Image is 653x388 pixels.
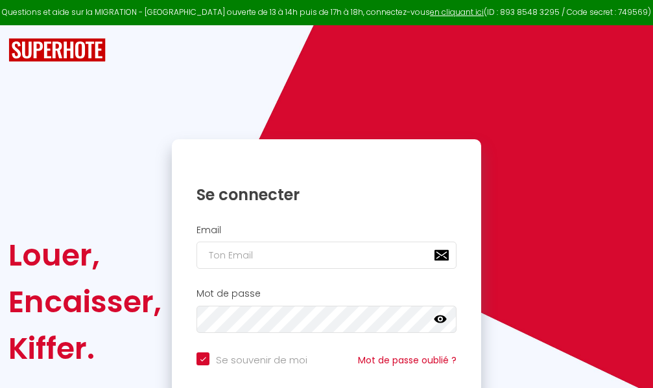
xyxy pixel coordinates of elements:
input: Ton Email [196,242,457,269]
a: Mot de passe oublié ? [358,354,457,367]
img: SuperHote logo [8,38,106,62]
h1: Se connecter [196,185,457,205]
div: Kiffer. [8,325,161,372]
h2: Email [196,225,457,236]
div: Louer, [8,232,161,279]
div: Encaisser, [8,279,161,325]
a: en cliquant ici [430,6,484,17]
h2: Mot de passe [196,288,457,299]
